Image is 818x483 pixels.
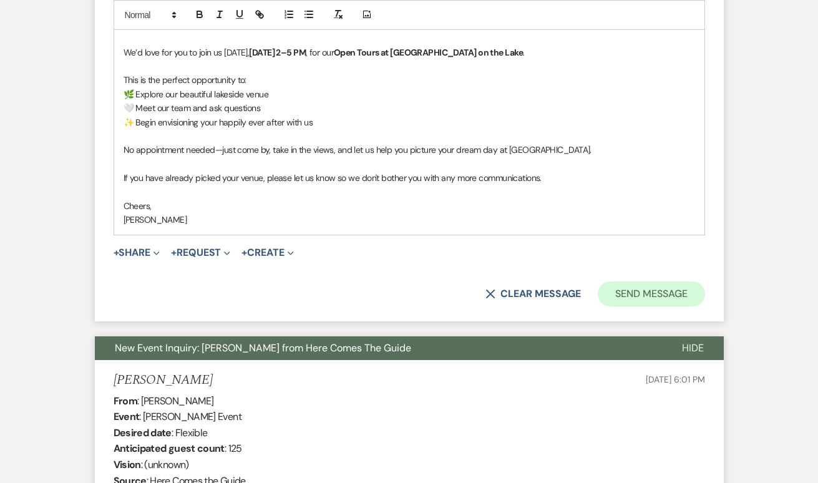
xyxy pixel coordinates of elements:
strong: [DATE] 2–5 PM [249,47,306,58]
button: Send Message [598,281,704,306]
p: We’d love for you to join us [DATE], , for our . [124,46,695,59]
strong: Open Tours at [GEOGRAPHIC_DATA] on the Lake [334,47,523,58]
p: ✨ Begin envisioning your happily ever after with us [124,115,695,129]
span: + [171,248,177,258]
button: Request [171,248,230,258]
b: Vision [114,458,141,471]
p: 🤍 Meet our team and ask questions [124,101,695,115]
span: + [114,248,119,258]
p: 🌿 Explore our beautiful lakeside venue [124,87,695,101]
button: Clear message [485,289,580,299]
button: New Event Inquiry: [PERSON_NAME] from Here Comes The Guide [95,336,662,360]
span: Hide [682,341,704,354]
button: Share [114,248,160,258]
p: Cheers, [124,199,695,213]
button: Hide [662,336,724,360]
span: New Event Inquiry: [PERSON_NAME] from Here Comes The Guide [115,341,411,354]
span: + [241,248,247,258]
p: This is the perfect opportunity to: [124,73,695,87]
button: Create [241,248,293,258]
p: If you have already picked your venue, please let us know so we don't bother you with any more co... [124,171,695,185]
b: From [114,394,137,407]
p: No appointment needed—just come by, take in the views, and let us help you picture your dream day... [124,143,695,157]
h5: [PERSON_NAME] [114,373,213,388]
b: Anticipated guest count [114,442,225,455]
b: Desired date [114,426,172,439]
b: Event [114,410,140,423]
p: [PERSON_NAME] [124,213,695,227]
span: [DATE] 6:01 PM [646,374,704,385]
